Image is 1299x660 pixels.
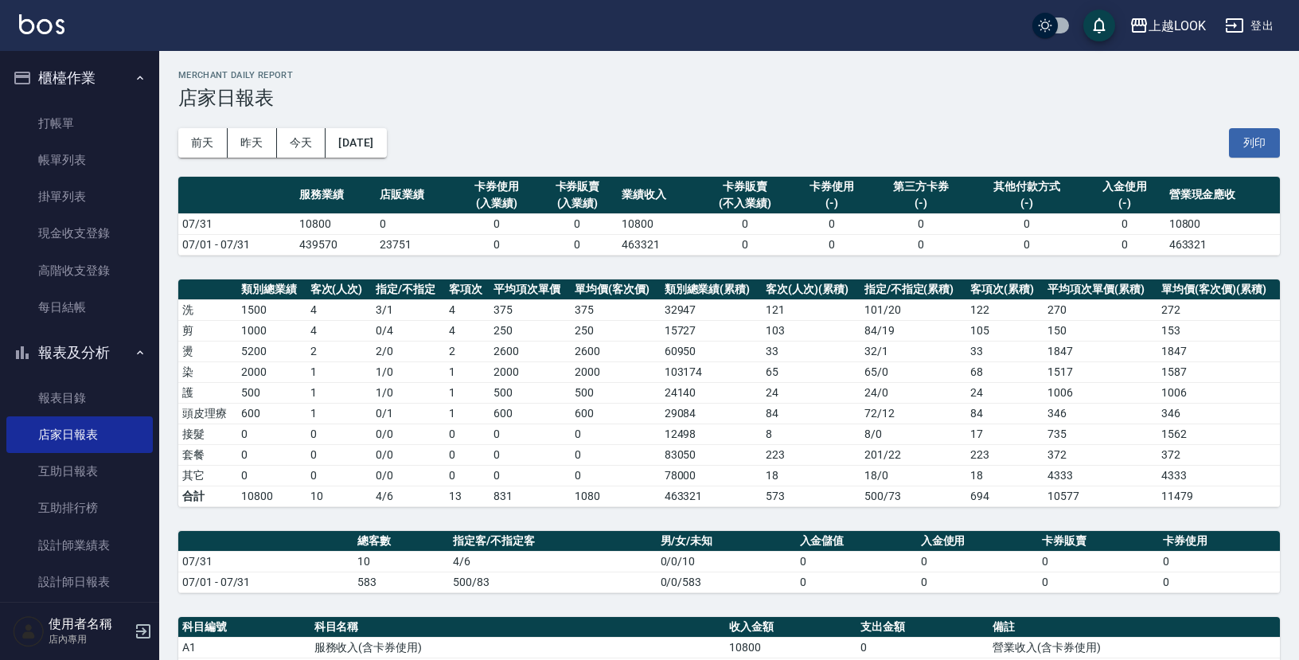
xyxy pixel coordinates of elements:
td: 2 [306,341,372,361]
td: 4 [306,320,372,341]
td: 0 [856,637,989,658]
button: 昨天 [228,128,277,158]
td: 0/0/10 [657,551,796,572]
td: 29084 [661,403,763,424]
td: 4333 [1043,465,1157,486]
td: 0 [791,213,872,234]
td: 84 [966,403,1043,424]
td: 0 [698,234,791,255]
td: 12498 [661,424,763,444]
td: 0 [917,572,1038,592]
th: 營業現金應收 [1165,177,1280,214]
td: 375 [490,299,571,320]
button: 列印 [1229,128,1280,158]
td: 1587 [1157,361,1280,382]
td: 0 [306,465,372,486]
a: 打帳單 [6,105,153,142]
th: 店販業績 [376,177,456,214]
td: 2600 [571,341,661,361]
td: 0 [571,444,661,465]
td: 24 [762,382,860,403]
td: 463321 [661,486,763,506]
td: 121 [762,299,860,320]
td: 32947 [661,299,763,320]
h3: 店家日報表 [178,87,1280,109]
td: 0 [456,213,536,234]
td: 1847 [1157,341,1280,361]
td: 694 [966,486,1043,506]
td: 5200 [237,341,306,361]
a: 報表目錄 [6,380,153,416]
td: 24 / 0 [860,382,966,403]
td: 372 [1043,444,1157,465]
td: 84 [762,403,860,424]
button: 上越LOOK [1123,10,1212,42]
td: 439570 [295,234,376,255]
td: 573 [762,486,860,506]
td: 染 [178,361,237,382]
th: 單均價(客次價)(累積) [1157,279,1280,300]
td: 0 [1159,551,1280,572]
th: 卡券使用 [1159,531,1280,552]
a: 每日結帳 [6,289,153,326]
td: 合計 [178,486,237,506]
a: 設計師業績表 [6,527,153,564]
td: 0 [571,465,661,486]
td: 500 [571,382,661,403]
a: 高階收支登錄 [6,252,153,289]
td: 0 [1159,572,1280,592]
td: 122 [966,299,1043,320]
div: (入業績) [541,195,614,212]
td: 346 [1043,403,1157,424]
td: 250 [490,320,571,341]
td: 201 / 22 [860,444,966,465]
td: 72 / 12 [860,403,966,424]
td: 0 / 0 [372,444,445,465]
td: 2000 [571,361,661,382]
td: 23751 [376,234,456,255]
td: 10 [353,551,449,572]
td: 0 [1084,234,1164,255]
img: Logo [19,14,64,34]
td: 250 [571,320,661,341]
td: 0 [456,234,536,255]
td: 1006 [1157,382,1280,403]
td: 13 [445,486,490,506]
th: 科目名稱 [310,617,725,638]
td: 護 [178,382,237,403]
td: 500 [490,382,571,403]
td: 1 [445,403,490,424]
a: 設計師日報表 [6,564,153,600]
td: 500/73 [860,486,966,506]
th: 客次(人次) [306,279,372,300]
td: 500/83 [449,572,656,592]
td: 84 / 19 [860,320,966,341]
td: 0 [571,424,661,444]
td: 0 [1038,572,1159,592]
td: 0 [445,465,490,486]
td: 101 / 20 [860,299,966,320]
div: (入業績) [460,195,532,212]
div: (-) [795,195,868,212]
table: a dense table [178,279,1280,507]
td: 其它 [178,465,237,486]
td: 24 [966,382,1043,403]
td: 0 [537,213,618,234]
td: 4 [445,320,490,341]
button: save [1083,10,1115,41]
td: 0 [796,572,917,592]
td: 65 [762,361,860,382]
td: 33 [966,341,1043,361]
td: 1006 [1043,382,1157,403]
td: 0 [306,424,372,444]
td: 4/6 [449,551,656,572]
td: 0/0/583 [657,572,796,592]
div: (-) [973,195,1080,212]
td: 1 [445,382,490,403]
td: 463321 [1165,234,1280,255]
td: 600 [571,403,661,424]
td: 1080 [571,486,661,506]
td: 4333 [1157,465,1280,486]
a: 互助日報表 [6,453,153,490]
div: 上越LOOK [1149,16,1206,36]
